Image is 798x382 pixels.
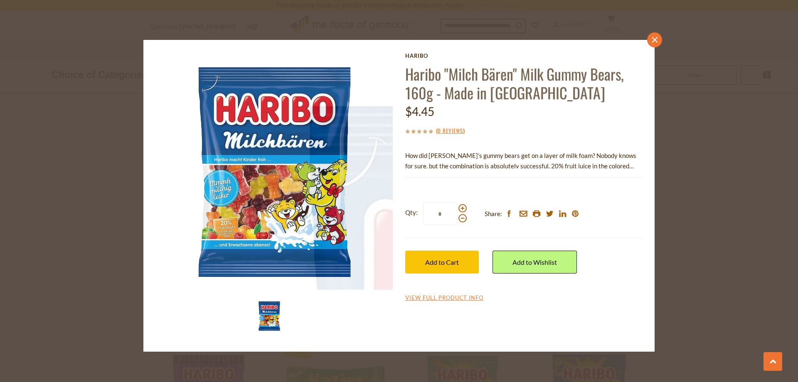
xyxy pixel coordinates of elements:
[485,209,502,219] span: Share:
[438,126,463,136] a: 0 Reviews
[156,52,393,290] img: Haribo Milch Baren
[405,150,642,171] p: How did [PERSON_NAME]'s gummy bears get on a layer of milk foam? Nobody knows for sure, but the c...
[436,126,465,135] span: ( )
[253,299,286,333] img: Haribo Milch Baren
[423,202,457,225] input: Qty:
[425,258,459,266] span: Add to Cart
[405,63,624,104] a: Haribo "Milch Bären" Milk Gummy Bears, 160g - Made in [GEOGRAPHIC_DATA]
[405,294,483,302] a: View Full Product Info
[405,52,642,59] a: Haribo
[405,104,434,118] span: $4.45
[405,251,479,274] button: Add to Cart
[493,251,577,274] a: Add to Wishlist
[405,207,418,218] strong: Qty:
